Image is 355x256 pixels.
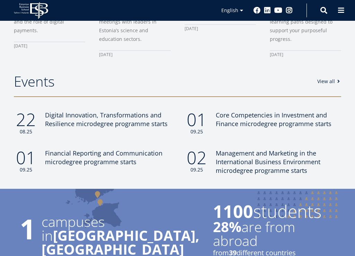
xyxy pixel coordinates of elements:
small: 09.25 [14,166,38,173]
span: Digital Innovation, Transformations and Resilience microdegree programme starts [45,111,168,128]
div: 01 [14,149,38,173]
span: Core Competencies in Investment and Finance microdegree programme starts [216,111,331,128]
div: 22 [14,111,38,135]
div: [DATE] [270,50,341,59]
div: [DATE] [185,24,256,33]
div: [DATE] [99,50,170,59]
span: are from abroad [213,220,341,248]
a: Instagram [286,7,293,14]
div: [DATE] [14,42,85,50]
div: 02 [185,149,209,173]
strong: 1100 [213,200,253,223]
a: Linkedin [264,7,271,14]
strong: 28% [213,217,241,236]
h2: Events [14,73,310,90]
a: View all [317,78,342,85]
a: Facebook [254,7,260,14]
span: campuses [42,215,199,229]
a: Youtube [274,7,282,14]
div: 01 [185,111,209,135]
small: 09.25 [185,128,209,135]
span: Financial Reporting and Communication microdegree programme starts [45,149,162,166]
span: Management and Marketing in the International Business Environment microdegree programme starts [216,149,320,175]
small: 08.25 [14,128,38,135]
span: students [213,203,341,220]
small: 09.25 [185,166,209,173]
